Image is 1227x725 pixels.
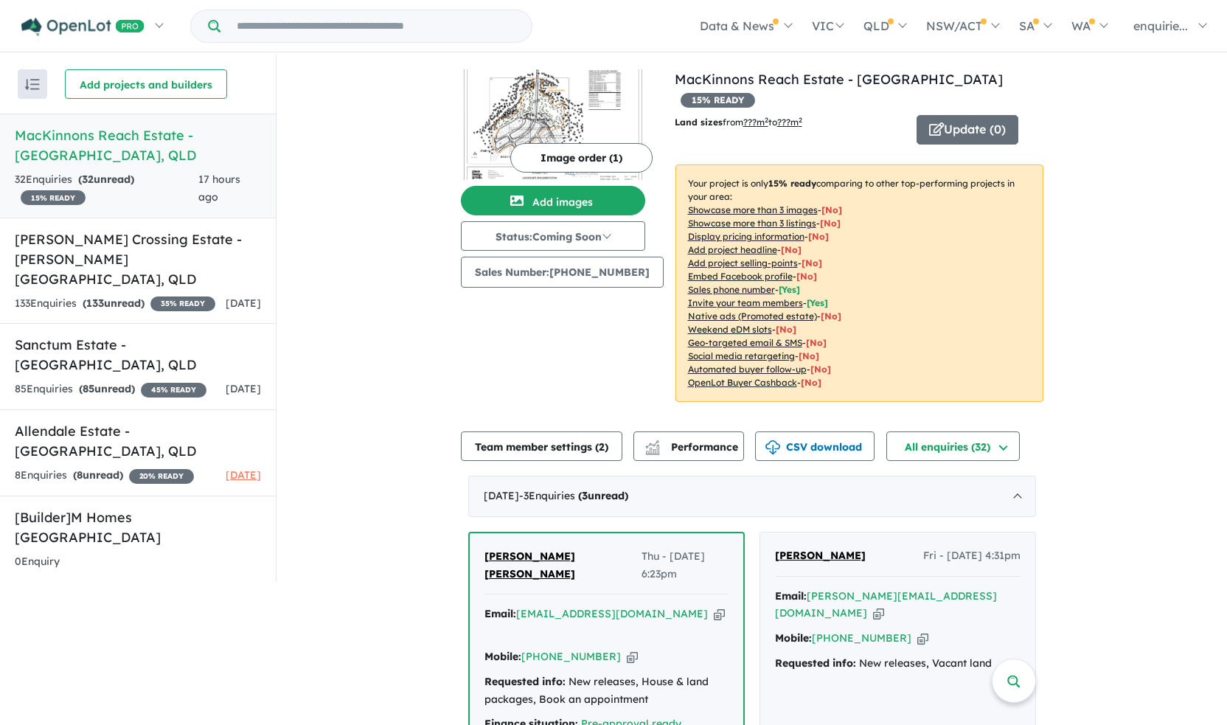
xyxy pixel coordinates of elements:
[647,440,738,454] span: Performance
[688,297,803,308] u: Invite your team members
[484,675,566,688] strong: Requested info:
[510,143,653,173] button: Image order (1)
[578,489,628,502] strong: ( unread)
[776,324,796,335] span: [No]
[516,607,708,620] a: [EMAIL_ADDRESS][DOMAIN_NAME]
[15,381,206,398] div: 85 Enquir ies
[675,115,906,130] p: from
[688,271,793,282] u: Embed Facebook profile
[688,257,798,268] u: Add project selling-points
[806,337,827,348] span: [No]
[768,178,816,189] b: 15 % ready
[633,431,744,461] button: Performance
[807,297,828,308] span: [ Yes ]
[582,489,588,502] span: 3
[521,650,621,663] a: [PHONE_NUMBER]
[86,296,104,310] span: 133
[775,631,812,645] strong: Mobile:
[226,468,261,482] span: [DATE]
[781,244,802,255] span: [ No ]
[150,296,215,311] span: 35 % READY
[714,606,725,622] button: Copy
[83,296,145,310] strong: ( unread)
[777,117,802,128] u: ???m
[765,440,780,455] img: download icon
[15,171,198,207] div: 32 Enquir ies
[801,377,821,388] span: [No]
[886,431,1020,461] button: All enquiries (32)
[461,221,645,251] button: Status:Coming Soon
[15,421,261,461] h5: Allendale Estate - [GEOGRAPHIC_DATA] , QLD
[775,547,866,565] a: [PERSON_NAME]
[821,311,841,322] span: [No]
[681,93,755,108] span: 15 % READY
[15,125,261,165] h5: MacKinnons Reach Estate - [GEOGRAPHIC_DATA] , QLD
[675,164,1043,402] p: Your project is only comparing to other top-performing projects in your area: - - - - - - - - - -...
[25,79,40,90] img: sort.svg
[226,296,261,310] span: [DATE]
[65,69,227,99] button: Add projects and builders
[141,383,206,398] span: 45 % READY
[775,655,1021,673] div: New releases, Vacant land
[223,10,529,42] input: Try estate name, suburb, builder or developer
[812,631,911,645] a: [PHONE_NUMBER]
[645,440,658,448] img: line-chart.svg
[468,476,1036,517] div: [DATE]
[21,190,86,205] span: 15 % READY
[15,229,261,289] h5: [PERSON_NAME] Crossing Estate - [PERSON_NAME][GEOGRAPHIC_DATA] , QLD
[755,431,875,461] button: CSV download
[688,204,818,215] u: Showcase more than 3 images
[796,271,817,282] span: [ No ]
[15,335,261,375] h5: Sanctum Estate - [GEOGRAPHIC_DATA] , QLD
[461,69,645,180] img: MacKinnons Reach Estate - Gumlow
[688,284,775,295] u: Sales phone number
[83,382,94,395] span: 85
[799,116,802,124] sup: 2
[768,117,802,128] span: to
[688,364,807,375] u: Automated buyer follow-up
[461,431,622,461] button: Team member settings (2)
[198,173,240,204] span: 17 hours ago
[15,295,215,313] div: 133 Enquir ies
[484,650,521,663] strong: Mobile:
[15,553,60,571] div: 0 Enquir y
[917,631,928,646] button: Copy
[688,324,772,335] u: Weekend eDM slots
[519,489,628,502] span: - 3 Enquir ies
[82,173,94,186] span: 32
[675,117,723,128] b: Land sizes
[775,656,856,670] strong: Requested info:
[645,445,660,454] img: bar-chart.svg
[810,364,831,375] span: [No]
[484,548,642,583] a: [PERSON_NAME] [PERSON_NAME]
[775,589,807,603] strong: Email:
[923,547,1021,565] span: Fri - [DATE] 4:31pm
[78,173,134,186] strong: ( unread)
[765,116,768,124] sup: 2
[484,549,575,580] span: [PERSON_NAME] [PERSON_NAME]
[688,218,816,229] u: Showcase more than 3 listings
[743,117,768,128] u: ??? m
[461,186,645,215] button: Add images
[15,507,261,547] h5: [Builder] M Homes [GEOGRAPHIC_DATA]
[675,71,1003,88] a: MacKinnons Reach Estate - [GEOGRAPHIC_DATA]
[688,231,804,242] u: Display pricing information
[77,468,83,482] span: 8
[688,244,777,255] u: Add project headline
[599,440,605,454] span: 2
[15,467,194,485] div: 8 Enquir ies
[799,350,819,361] span: [No]
[1133,18,1188,33] span: enquirie...
[688,350,795,361] u: Social media retargeting
[779,284,800,295] span: [ Yes ]
[226,382,261,395] span: [DATE]
[775,549,866,562] span: [PERSON_NAME]
[627,649,638,665] button: Copy
[129,469,194,484] span: 20 % READY
[802,257,822,268] span: [ No ]
[821,204,842,215] span: [ No ]
[21,18,145,36] img: Openlot PRO Logo White
[79,382,135,395] strong: ( unread)
[688,377,797,388] u: OpenLot Buyer Cashback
